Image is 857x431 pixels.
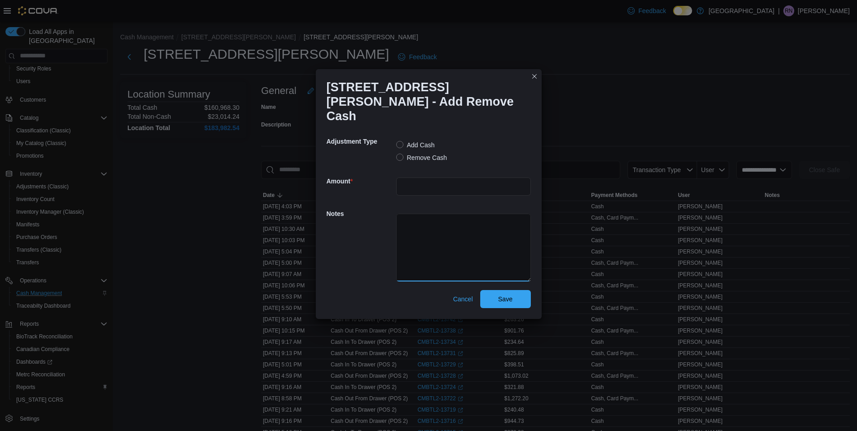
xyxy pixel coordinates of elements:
button: Closes this modal window [529,71,540,82]
label: Remove Cash [396,152,447,163]
h5: Notes [327,205,394,223]
span: Save [498,295,513,304]
button: Cancel [450,290,477,308]
h1: [STREET_ADDRESS][PERSON_NAME] - Add Remove Cash [327,80,524,123]
button: Save [480,290,531,308]
h5: Amount [327,172,394,190]
label: Add Cash [396,140,435,150]
span: Cancel [453,295,473,304]
h5: Adjustment Type [327,132,394,150]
